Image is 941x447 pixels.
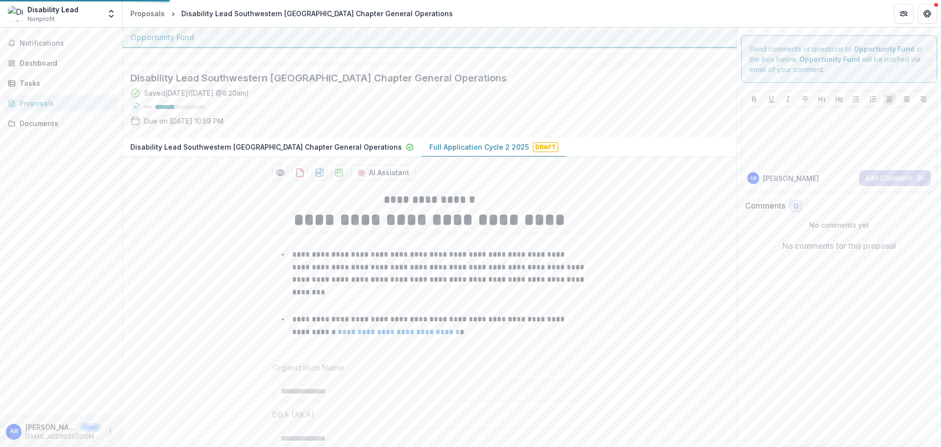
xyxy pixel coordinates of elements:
[292,177,308,192] button: download-proposal
[917,93,929,105] button: Align Right
[4,55,118,71] a: Dashboard
[8,6,24,22] img: Disability Lead
[27,4,78,15] div: Disability Lead
[351,177,416,192] button: AI Assistant
[782,93,794,105] button: Italicize
[884,93,895,105] button: Align Left
[782,240,896,252] p: No comments for this proposal
[763,173,819,184] p: [PERSON_NAME]
[20,78,110,88] div: Tasks
[130,84,713,96] h2: Disability Lead Southwestern [GEOGRAPHIC_DATA] Chapter General Operations
[130,31,729,43] div: Opportunity Fund
[20,118,110,129] div: Documents
[901,93,913,105] button: Align Center
[429,154,529,164] p: Full Application Cycle 2 2025
[894,4,914,24] button: Partners
[272,421,314,432] p: DBA (AKA)
[181,8,453,19] div: Disability Lead Southwestern [GEOGRAPHIC_DATA] Chapter General Operations
[917,4,937,24] button: Get Help
[104,4,118,24] button: Open entity switcher
[4,115,118,131] a: Documents
[799,93,811,105] button: Strike
[104,426,116,438] button: More
[144,115,151,122] p: 38 %
[867,93,879,105] button: Ordered List
[130,154,402,164] p: Disability Lead Southwestern [GEOGRAPHIC_DATA] Chapter General Operations
[126,6,169,21] a: Proposals
[748,93,760,105] button: Bold
[80,423,100,432] p: User
[850,93,862,105] button: Bullet List
[312,177,327,192] button: download-proposal
[10,428,18,435] div: Anne Renna
[4,95,118,111] a: Proposals
[20,58,110,68] div: Dashboard
[144,100,249,110] div: Saved [DATE] ( [DATE] @ 8:20am )
[27,15,55,24] span: Nonprofit
[144,128,223,138] p: Due on [DATE] 10:59 PM
[793,202,798,210] span: 0
[4,75,118,91] a: Tasks
[126,6,457,21] nav: breadcrumb
[533,154,558,164] span: Draft
[745,201,785,210] h2: Comments
[25,432,100,441] p: [EMAIL_ADDRESS][DOMAIN_NAME]
[741,35,938,83] div: Send comments or questions to in the box below. will be notified via email of your comment.
[766,93,777,105] button: Underline
[272,373,344,385] p: Organization Name
[272,177,288,192] button: Preview dc809e2d-8dbf-4b22-b5da-c5214b438b5c-1.pdf
[854,45,915,53] strong: Opportunity Fund
[331,177,347,192] button: download-proposal
[130,8,165,19] div: Proposals
[130,56,228,68] img: Opportunity Fund
[833,93,845,105] button: Heading 2
[25,422,76,432] p: [PERSON_NAME]
[20,98,110,108] div: Proposals
[816,93,828,105] button: Heading 1
[745,220,934,230] p: No comments yet
[20,39,114,48] span: Notifications
[4,35,118,51] button: Notifications
[859,170,931,186] button: Add Comment
[799,55,860,63] strong: Opportunity Fund
[750,176,756,181] div: Anne Renna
